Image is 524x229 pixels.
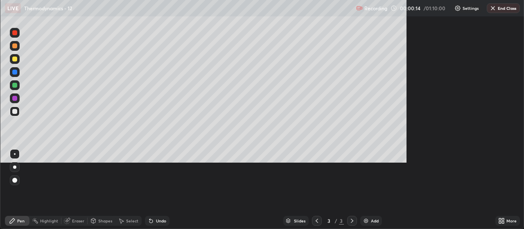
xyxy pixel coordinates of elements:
div: More [506,219,517,223]
img: end-class-cross [490,5,496,11]
p: Recording [364,5,387,11]
div: Highlight [40,219,58,223]
div: 3 [325,218,333,223]
div: Select [126,219,138,223]
img: add-slide-button [363,218,369,224]
div: Slides [294,219,305,223]
p: Settings [463,6,479,10]
p: LIVE [7,5,18,11]
div: Eraser [72,219,84,223]
p: Thermodynamics - 12 [24,5,72,11]
div: Shapes [98,219,112,223]
div: Add [371,219,379,223]
img: recording.375f2c34.svg [356,5,363,11]
button: End Class [487,3,520,13]
img: class-settings-icons [454,5,461,11]
div: Undo [156,219,166,223]
div: / [335,218,337,223]
div: 3 [339,217,344,224]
